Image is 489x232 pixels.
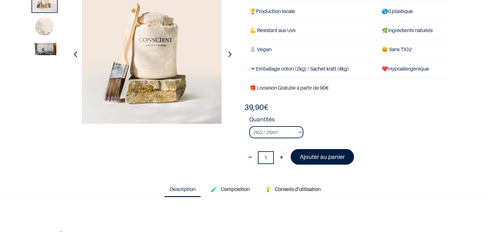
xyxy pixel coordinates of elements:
span: Conseils d'utilisation [275,186,321,192]
span: 🧪 [211,186,217,192]
font: 🎁 Livraison Gratuite à partir de 90€ [250,85,329,91]
span: 💡 [265,186,271,192]
a: Ajouter [276,151,287,163]
td: Production locale [244,2,377,21]
td: ans TiO2 [377,40,450,59]
td: ❤️Hypoallergénique [377,59,450,78]
img: Product image [33,43,56,55]
font: Ajouter au panier [300,154,345,160]
span: Description [170,186,195,192]
a: Ajouter au panier [291,149,354,165]
span: 💌 [250,65,256,72]
span: 🌿 [382,27,388,33]
td: Ingrédients naturels [377,21,450,40]
span: 🏆 [250,8,256,14]
td: Emballage coton (2kg) / Sachet kraft (4kg) [244,59,377,78]
span: Composition [221,186,250,192]
span: 39,90 [244,103,264,112]
td: 0 plastique [377,2,450,21]
a: Supprimer [244,151,256,163]
strong: Quantités [249,115,450,126]
span: 😄 S [382,46,392,52]
span: 💪 Résistant aux Uvs [250,27,295,33]
iframe: Tidio Chat [456,191,486,221]
img: Product image [33,15,56,39]
b: € [244,103,268,112]
span: 🐰 Vegan [250,46,272,52]
span: 🌎 [382,8,388,14]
